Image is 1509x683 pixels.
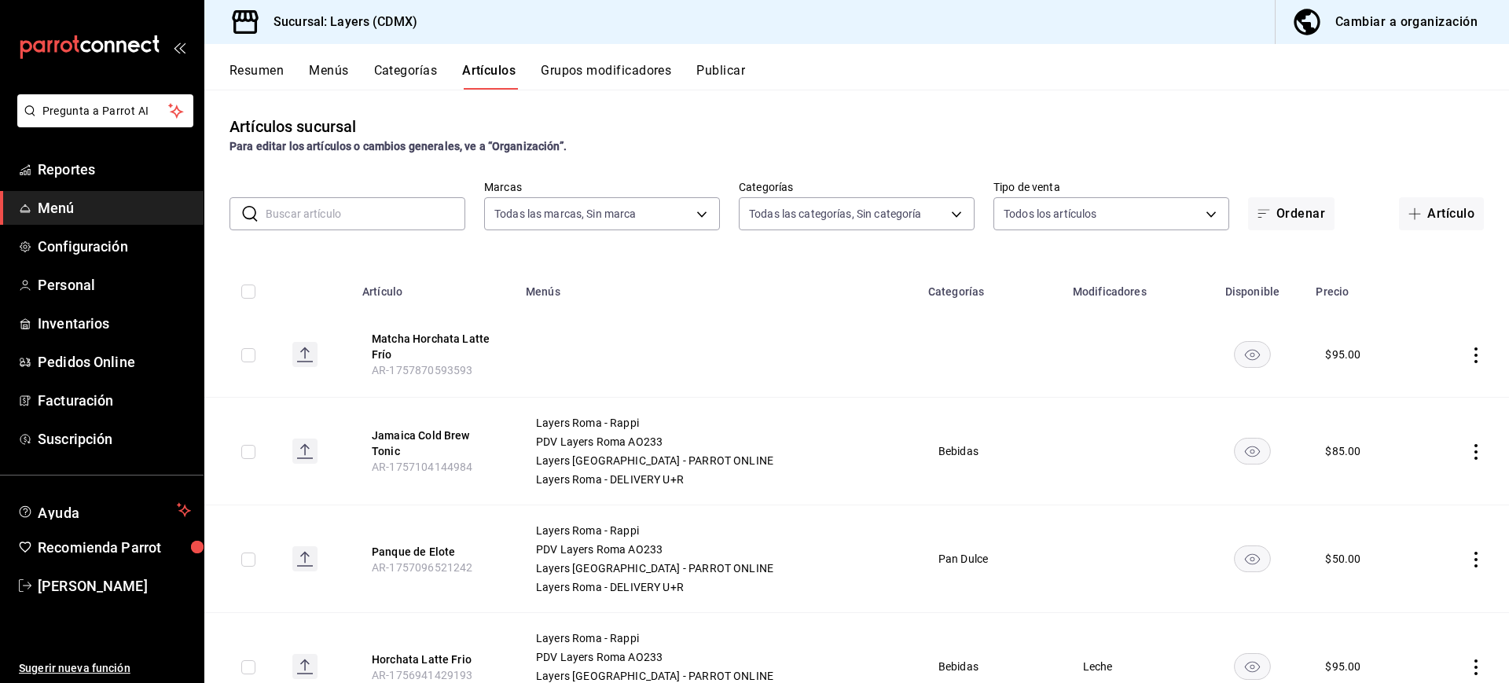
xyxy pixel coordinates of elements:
span: PDV Layers Roma AO233 [536,436,899,447]
span: Reportes [38,159,191,180]
span: Bebidas [938,661,1044,672]
button: Artículos [462,63,516,90]
button: availability-product [1234,341,1271,368]
span: Configuración [38,236,191,257]
label: Categorías [739,182,975,193]
span: Pan Dulce [938,553,1044,564]
label: Tipo de venta [993,182,1229,193]
button: actions [1468,659,1484,675]
div: Cambiar a organización [1335,11,1478,33]
span: Suscripción [38,428,191,450]
button: edit-product-location [372,544,497,560]
button: edit-product-location [372,331,497,362]
div: navigation tabs [229,63,1509,90]
span: Todas las categorías, Sin categoría [749,206,922,222]
span: Todos los artículos [1004,206,1097,222]
button: Categorías [374,63,438,90]
button: Artículo [1399,197,1484,230]
button: availability-product [1234,545,1271,572]
th: Modificadores [1063,262,1199,312]
label: Marcas [484,182,720,193]
span: Inventarios [38,313,191,334]
span: Todas las marcas, Sin marca [494,206,637,222]
button: edit-product-location [372,428,497,459]
strong: Para editar los artículos o cambios generales, ve a “Organización”. [229,140,567,152]
div: $ 85.00 [1325,443,1360,459]
span: Ayuda [38,501,171,520]
span: Layers Roma - Rappi [536,525,899,536]
button: Publicar [696,63,745,90]
span: Layers [GEOGRAPHIC_DATA] - PARROT ONLINE [536,455,899,466]
button: actions [1468,444,1484,460]
span: PDV Layers Roma AO233 [536,544,899,555]
span: AR-1757870593593 [372,364,472,376]
span: AR-1757096521242 [372,561,472,574]
span: Pregunta a Parrot AI [42,103,169,119]
h3: Sucursal: Layers (CDMX) [261,13,417,31]
button: open_drawer_menu [173,41,185,53]
input: Buscar artículo [266,198,465,230]
button: availability-product [1234,438,1271,465]
span: Layers Roma - Rappi [536,633,899,644]
span: Layers Roma - Rappi [536,417,899,428]
th: Disponible [1198,262,1306,312]
button: Ordenar [1248,197,1335,230]
span: PDV Layers Roma AO233 [536,652,899,663]
div: $ 50.00 [1325,551,1360,567]
button: Resumen [229,63,284,90]
th: Artículo [353,262,516,312]
button: edit-product-location [372,652,497,667]
span: Sugerir nueva función [19,660,191,677]
button: Pregunta a Parrot AI [17,94,193,127]
span: Leche [1083,661,1179,672]
th: Categorías [919,262,1063,312]
a: Pregunta a Parrot AI [11,114,193,130]
span: Layers [GEOGRAPHIC_DATA] - PARROT ONLINE [536,563,899,574]
th: Menús [516,262,919,312]
span: Layers Roma - DELIVERY U+R [536,474,899,485]
span: Layers [GEOGRAPHIC_DATA] - PARROT ONLINE [536,670,899,681]
span: Facturación [38,390,191,411]
div: Artículos sucursal [229,115,356,138]
span: Personal [38,274,191,296]
span: AR-1756941429193 [372,669,472,681]
button: actions [1468,552,1484,567]
button: Menús [309,63,348,90]
span: Menú [38,197,191,218]
button: actions [1468,347,1484,363]
th: Precio [1306,262,1422,312]
span: AR-1757104144984 [372,461,472,473]
div: $ 95.00 [1325,347,1360,362]
span: Recomienda Parrot [38,537,191,558]
span: [PERSON_NAME] [38,575,191,597]
button: Grupos modificadores [541,63,671,90]
span: Pedidos Online [38,351,191,373]
span: Layers Roma - DELIVERY U+R [536,582,899,593]
span: Bebidas [938,446,1044,457]
button: availability-product [1234,653,1271,680]
div: $ 95.00 [1325,659,1360,674]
